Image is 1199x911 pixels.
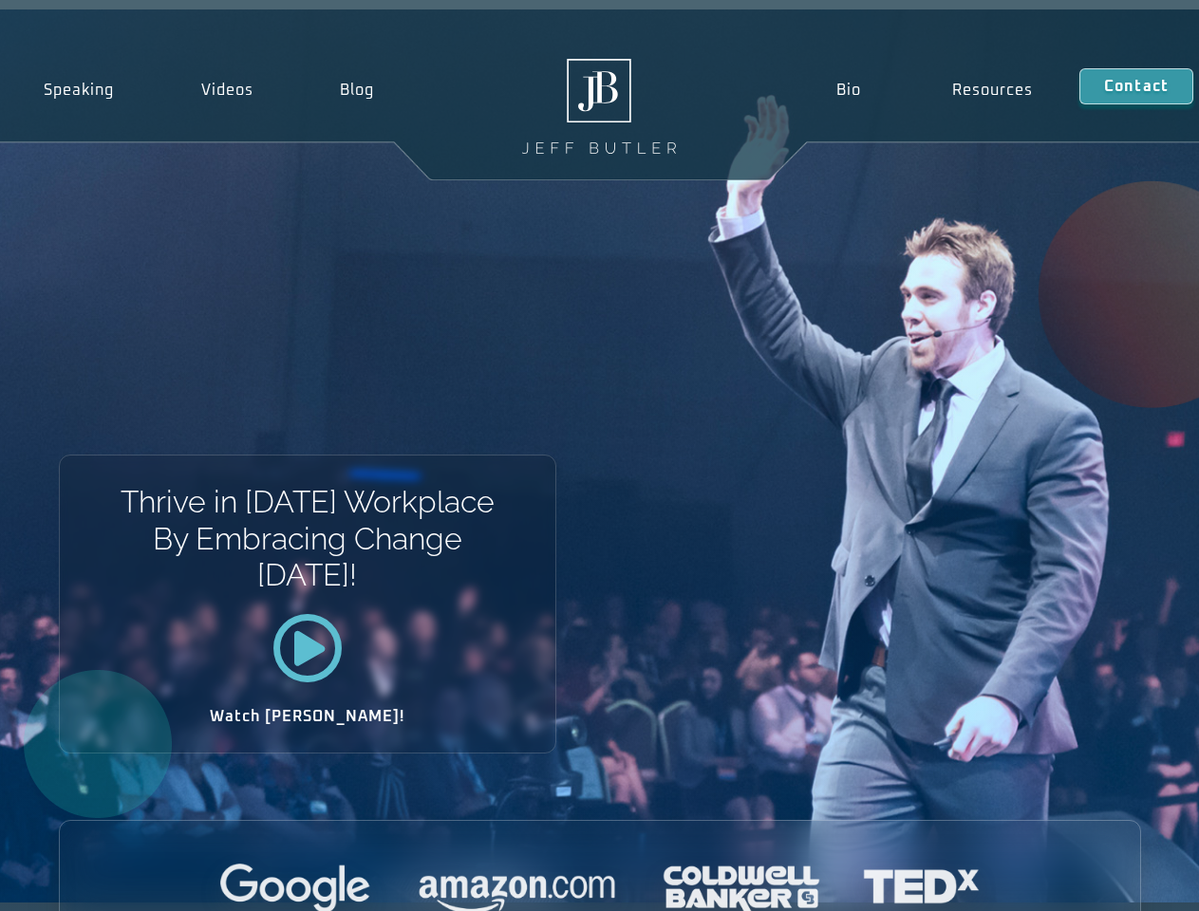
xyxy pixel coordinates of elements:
[1104,79,1169,94] span: Contact
[790,68,1078,112] nav: Menu
[907,68,1079,112] a: Resources
[1079,68,1193,104] a: Contact
[126,709,489,724] h2: Watch [PERSON_NAME]!
[296,68,418,112] a: Blog
[158,68,297,112] a: Videos
[790,68,907,112] a: Bio
[119,484,496,593] h1: Thrive in [DATE] Workplace By Embracing Change [DATE]!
